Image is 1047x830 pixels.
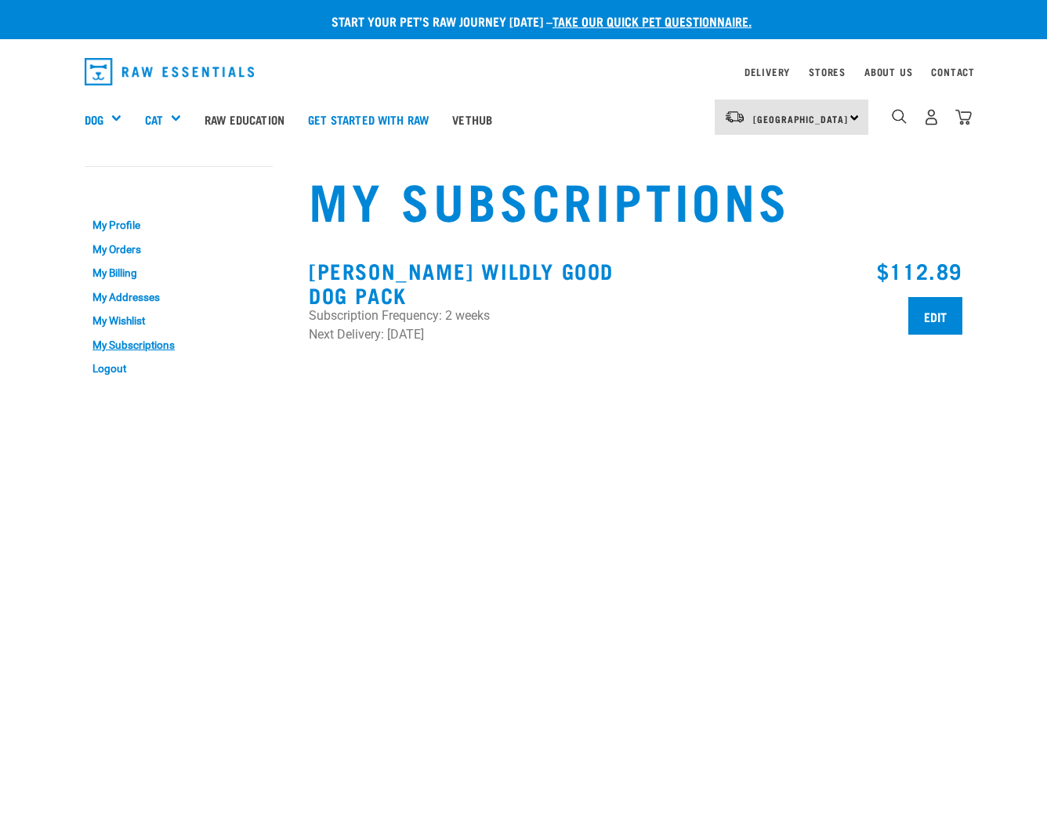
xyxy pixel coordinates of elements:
[955,109,972,125] img: home-icon@2x.png
[85,237,273,262] a: My Orders
[744,69,790,74] a: Delivery
[85,333,273,357] a: My Subscriptions
[85,111,103,129] a: Dog
[85,261,273,285] a: My Billing
[85,357,273,382] a: Logout
[193,88,296,150] a: Raw Education
[85,285,273,310] a: My Addresses
[923,109,940,125] img: user.png
[145,111,163,129] a: Cat
[309,171,962,227] h1: My Subscriptions
[296,88,440,150] a: Get started with Raw
[753,116,848,121] span: [GEOGRAPHIC_DATA]
[85,213,273,237] a: My Profile
[552,17,752,24] a: take our quick pet questionnaire.
[892,109,907,124] img: home-icon-1@2x.png
[931,69,975,74] a: Contact
[309,259,626,306] h3: [PERSON_NAME] Wildly Good Dog Pack
[724,110,745,124] img: van-moving.png
[309,325,626,344] p: Next Delivery: [DATE]
[85,58,254,85] img: Raw Essentials Logo
[908,297,962,335] input: Edit
[85,309,273,333] a: My Wishlist
[85,183,161,190] a: My Account
[645,259,962,283] h3: $112.89
[809,69,846,74] a: Stores
[72,52,975,92] nav: dropdown navigation
[440,88,504,150] a: Vethub
[864,69,912,74] a: About Us
[309,306,626,325] p: Subscription Frequency: 2 weeks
